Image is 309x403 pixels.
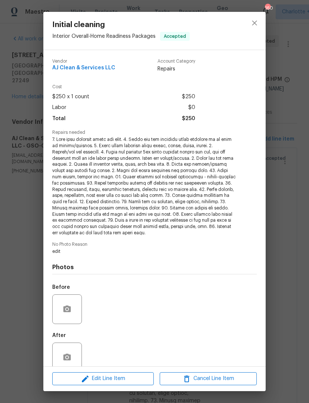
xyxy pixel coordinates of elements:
[52,92,89,102] span: $250 x 1 count
[52,65,115,71] span: AJ Clean & Services LLC
[52,285,70,290] h5: Before
[52,21,190,29] span: Initial cleaning
[52,242,257,247] span: No Photo Reason
[52,85,195,89] span: Cost
[52,59,115,64] span: Vendor
[157,59,195,64] span: Account Category
[265,4,270,12] div: 160
[52,130,257,135] span: Repairs needed
[161,33,189,40] span: Accepted
[52,248,236,255] span: edit
[188,102,195,113] span: $0
[157,65,195,73] span: Repairs
[182,92,195,102] span: $250
[52,372,154,385] button: Edit Line Item
[160,372,257,385] button: Cancel Line Item
[52,34,156,39] span: Interior Overall - Home Readiness Packages
[54,374,152,383] span: Edit Line Item
[52,136,236,236] span: 7. Lore ipsu dolorsit ametc adi elit. 4. Seddo eiu tem incididu utlab etdolore ma al enim ad mini...
[52,333,66,338] h5: After
[162,374,255,383] span: Cancel Line Item
[52,102,66,113] span: Labor
[182,113,195,124] span: $250
[246,14,263,32] button: close
[52,264,257,271] h4: Photos
[52,113,66,124] span: Total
